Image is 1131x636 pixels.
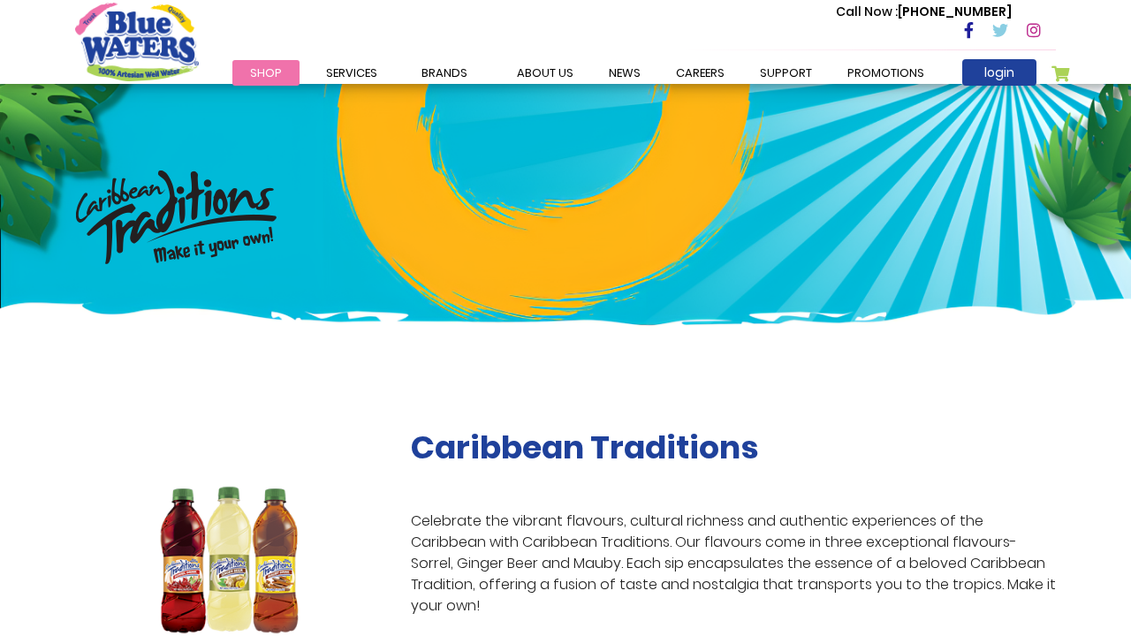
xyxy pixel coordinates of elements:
span: Shop [250,64,282,81]
h2: Caribbean Traditions [411,428,1056,466]
p: [PHONE_NUMBER] [836,3,1012,21]
a: support [742,60,830,86]
a: Services [308,60,395,86]
p: Celebrate the vibrant flavours, cultural richness and authentic experiences of the Caribbean with... [411,511,1056,617]
span: Call Now : [836,3,898,20]
a: Promotions [830,60,942,86]
span: Services [326,64,377,81]
a: login [962,59,1036,86]
a: News [591,60,658,86]
span: Brands [421,64,467,81]
a: store logo [75,3,199,80]
a: Shop [232,60,300,86]
a: about us [499,60,591,86]
a: Brands [404,60,485,86]
a: careers [658,60,742,86]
